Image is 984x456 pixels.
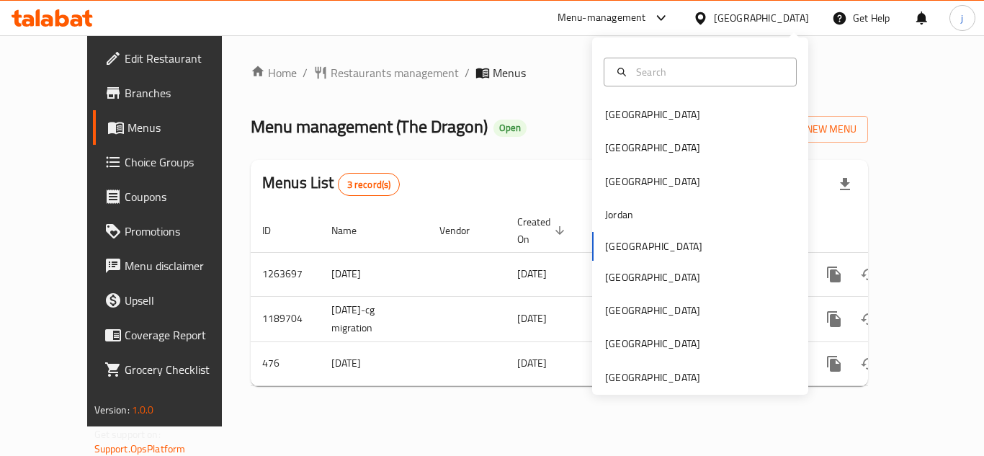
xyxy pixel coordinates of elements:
[125,153,240,171] span: Choice Groups
[320,296,428,341] td: [DATE]-cg migration
[605,303,700,318] div: [GEOGRAPHIC_DATA]
[493,120,527,137] div: Open
[605,370,700,385] div: [GEOGRAPHIC_DATA]
[93,318,251,352] a: Coverage Report
[320,341,428,385] td: [DATE]
[93,41,251,76] a: Edit Restaurant
[94,401,130,419] span: Version:
[93,76,251,110] a: Branches
[251,341,320,385] td: 476
[94,425,161,444] span: Get support on:
[125,292,240,309] span: Upsell
[251,296,320,341] td: 1189704
[558,9,646,27] div: Menu-management
[338,173,401,196] div: Total records count
[93,110,251,145] a: Menus
[93,214,251,249] a: Promotions
[851,257,886,292] button: Change Status
[93,352,251,387] a: Grocery Checklist
[125,188,240,205] span: Coupons
[605,174,700,189] div: [GEOGRAPHIC_DATA]
[93,283,251,318] a: Upsell
[331,64,459,81] span: Restaurants management
[128,119,240,136] span: Menus
[817,347,851,381] button: more
[828,167,862,202] div: Export file
[125,50,240,67] span: Edit Restaurant
[313,64,459,81] a: Restaurants management
[817,257,851,292] button: more
[93,145,251,179] a: Choice Groups
[125,84,240,102] span: Branches
[93,179,251,214] a: Coupons
[251,64,868,81] nav: breadcrumb
[493,64,526,81] span: Menus
[439,222,488,239] span: Vendor
[125,361,240,378] span: Grocery Checklist
[125,257,240,274] span: Menu disclaimer
[961,10,963,26] span: j
[125,326,240,344] span: Coverage Report
[630,64,787,80] input: Search
[605,207,633,223] div: Jordan
[517,213,569,248] span: Created On
[93,249,251,283] a: Menu disclaimer
[851,347,886,381] button: Change Status
[768,120,856,138] span: Add New Menu
[331,222,375,239] span: Name
[605,336,700,352] div: [GEOGRAPHIC_DATA]
[493,122,527,134] span: Open
[605,140,700,156] div: [GEOGRAPHIC_DATA]
[303,64,308,81] li: /
[517,309,547,328] span: [DATE]
[125,223,240,240] span: Promotions
[465,64,470,81] li: /
[320,252,428,296] td: [DATE]
[262,172,400,196] h2: Menus List
[605,107,700,122] div: [GEOGRAPHIC_DATA]
[262,222,290,239] span: ID
[339,178,400,192] span: 3 record(s)
[251,110,488,143] span: Menu management ( The Dragon )
[251,64,297,81] a: Home
[714,10,809,26] div: [GEOGRAPHIC_DATA]
[817,302,851,336] button: more
[517,264,547,283] span: [DATE]
[132,401,154,419] span: 1.0.0
[517,354,547,372] span: [DATE]
[756,116,868,143] button: Add New Menu
[605,269,700,285] div: [GEOGRAPHIC_DATA]
[251,252,320,296] td: 1263697
[851,302,886,336] button: Change Status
